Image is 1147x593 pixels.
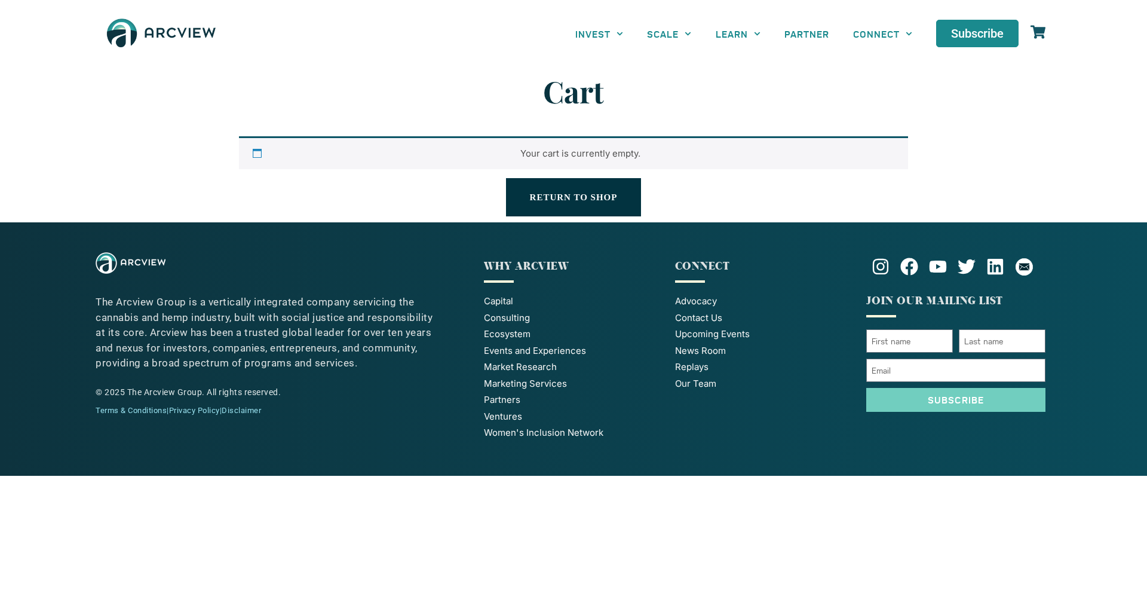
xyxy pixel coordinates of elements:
input: Email [866,359,1045,382]
span: Subscribe [951,27,1004,39]
span: Events and Experiences [484,344,586,358]
span: Consulting [484,311,530,325]
a: CONNECT [841,20,924,47]
a: Privacy Policy [169,406,220,415]
a: Subscribe [936,20,1019,47]
img: The Arcview Group [102,12,221,56]
nav: Menu [563,20,924,47]
div: © 2025 The Arcview Group. All rights reserved. [96,386,433,399]
span: News Room [675,344,726,358]
img: The Arcview Group [96,252,165,274]
a: Advocacy [675,295,854,308]
a: Ecosystem [484,328,663,341]
span: Women's Inclusion Network [484,426,603,440]
span: Our Team [675,377,716,391]
a: Upcoming Events [675,328,854,341]
form: Mailing list [866,329,1045,418]
a: Return to shop [506,178,642,216]
a: Consulting [484,311,663,325]
span: Contact Us [675,311,722,325]
a: Our Team [675,377,854,391]
span: Ecosystem [484,328,530,341]
span: Market Research [484,360,557,374]
a: News Room [675,344,854,358]
a: Disclaimer [222,406,261,415]
a: Capital [484,295,663,308]
span: Replays [675,360,709,374]
a: SCALE [635,20,703,47]
a: INVEST [563,20,635,47]
div: CONNECT [675,258,854,274]
span: Capital [484,295,513,308]
span: Upcoming Events [675,328,750,341]
span: Ventures [484,410,522,424]
a: Ventures [484,410,663,424]
span: Advocacy [675,295,717,308]
p: JOIN OUR MAILING LIST [866,293,1045,309]
input: Last name [959,329,1045,353]
p: WHY ARCVIEW [484,258,663,274]
a: Terms & Conditions [96,406,167,415]
h1: Cart [251,74,896,109]
a: Replays [675,360,854,374]
a: LEARN [704,20,772,47]
span: Subscribe [928,395,985,405]
a: Events and Experiences [484,344,663,358]
a: Partners [484,393,663,407]
a: Marketing Services [484,377,663,391]
div: Your cart is currently empty. [239,136,908,170]
button: Subscribe [866,388,1045,412]
span: Partners [484,393,520,407]
a: Market Research [484,360,663,374]
a: Women's Inclusion Network [484,426,663,440]
p: The Arcview Group is a vertically integrated company servicing the cannabis and hemp industry, bu... [96,295,433,371]
div: | | [96,405,433,417]
span: Marketing Services [484,377,567,391]
a: Contact Us [675,311,854,325]
a: PARTNER [772,20,841,47]
input: First name [866,329,953,353]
